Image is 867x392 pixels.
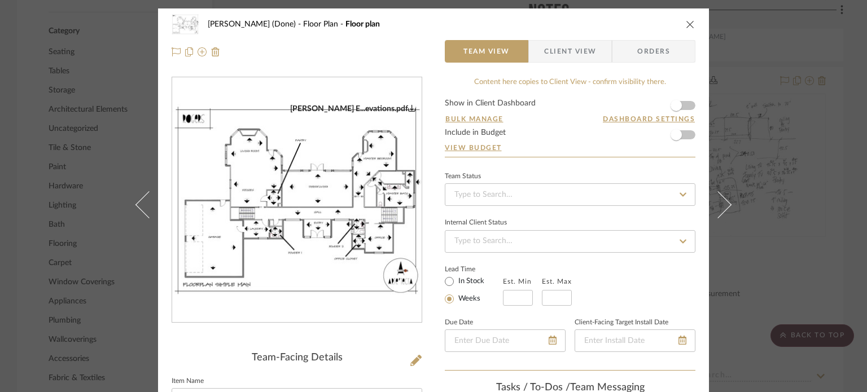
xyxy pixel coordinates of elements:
[303,20,345,28] span: Floor Plan
[544,40,596,63] span: Client View
[445,114,504,124] button: Bulk Manage
[345,20,380,28] span: Floor plan
[208,20,303,28] span: [PERSON_NAME] (Done)
[211,47,220,56] img: Remove from project
[445,320,473,325] label: Due Date
[463,40,510,63] span: Team View
[685,19,695,29] button: close
[172,378,204,384] label: Item Name
[602,114,695,124] button: Dashboard Settings
[503,278,532,285] label: Est. Min
[445,220,507,226] div: Internal Client Status
[172,13,199,36] img: 8de05c36-3a43-45a9-b6ea-fdad042fba14_48x40.jpg
[625,40,682,63] span: Orders
[172,104,422,297] img: 8de05c36-3a43-45a9-b6ea-fdad042fba14_436x436.jpg
[445,274,503,306] mat-radio-group: Select item type
[172,104,422,297] div: 0
[445,183,695,206] input: Type to Search…
[575,329,695,352] input: Enter Install Date
[290,104,416,114] div: [PERSON_NAME] E...evations.pdf
[575,320,668,325] label: Client-Facing Target Install Date
[456,294,480,304] label: Weeks
[172,352,422,364] div: Team-Facing Details
[445,329,566,352] input: Enter Due Date
[456,276,484,287] label: In Stock
[445,230,695,253] input: Type to Search…
[445,264,503,274] label: Lead Time
[542,278,572,285] label: Est. Max
[445,174,481,179] div: Team Status
[445,143,695,152] a: View Budget
[445,77,695,88] div: Content here copies to Client View - confirm visibility there.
